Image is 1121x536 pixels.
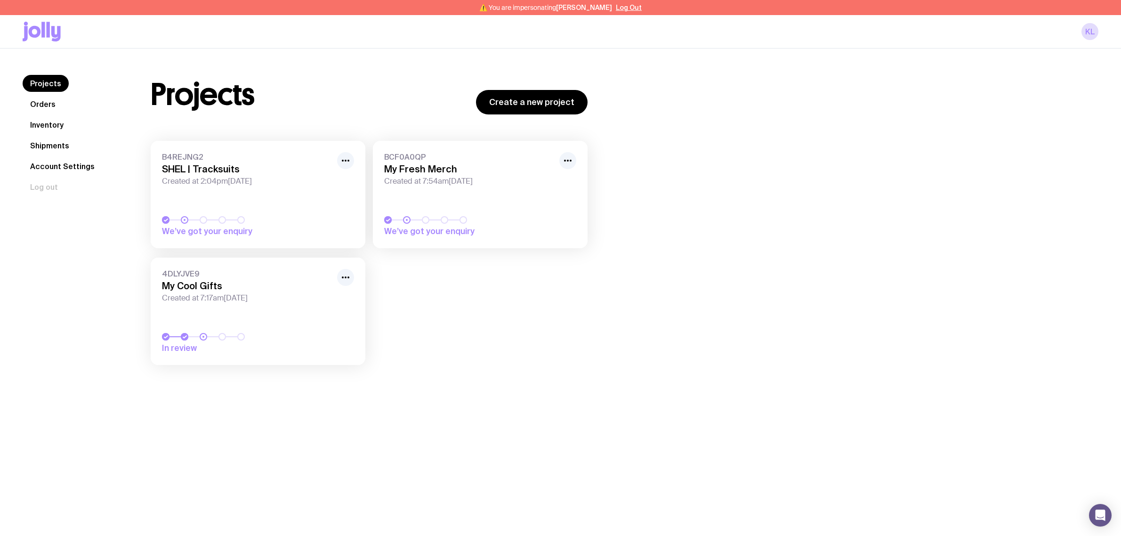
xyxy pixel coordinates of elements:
a: BCF0A0QPMy Fresh MerchCreated at 7:54am[DATE]We’ve got your enquiry [373,141,588,248]
span: We’ve got your enquiry [162,226,294,237]
span: B4REJNG2 [162,152,331,162]
span: Created at 7:54am[DATE] [384,177,554,186]
button: Log Out [616,4,642,11]
a: B4REJNG2SHEL | TracksuitsCreated at 2:04pm[DATE]We’ve got your enquiry [151,141,365,248]
span: [PERSON_NAME] [556,4,612,11]
button: Log out [23,179,65,195]
a: KL [1081,23,1098,40]
h1: Projects [151,80,255,110]
h3: My Fresh Merch [384,163,554,175]
span: 4DLYJVE9 [162,269,331,278]
a: Inventory [23,116,71,133]
a: Orders [23,96,63,113]
a: Shipments [23,137,77,154]
a: Projects [23,75,69,92]
span: Created at 7:17am[DATE] [162,293,331,303]
a: 4DLYJVE9My Cool GiftsCreated at 7:17am[DATE]In review [151,258,365,365]
span: ⚠️ You are impersonating [479,4,612,11]
a: Account Settings [23,158,102,175]
span: In review [162,342,294,354]
span: We’ve got your enquiry [384,226,516,237]
a: Create a new project [476,90,588,114]
span: BCF0A0QP [384,152,554,162]
h3: SHEL | Tracksuits [162,163,331,175]
span: Created at 2:04pm[DATE] [162,177,331,186]
h3: My Cool Gifts [162,280,331,292]
div: Open Intercom Messenger [1089,504,1112,527]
